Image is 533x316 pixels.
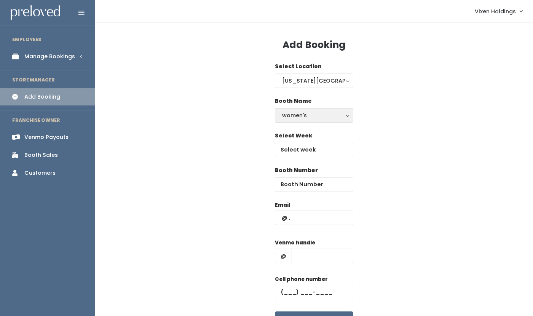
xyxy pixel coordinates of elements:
[275,166,318,174] label: Booth Number
[24,53,75,61] div: Manage Bookings
[275,276,328,283] label: Cell phone number
[275,108,353,123] button: women's
[275,73,353,88] button: [US_STATE][GEOGRAPHIC_DATA]
[275,201,290,209] label: Email
[275,97,312,105] label: Booth Name
[275,239,315,247] label: Venmo handle
[275,143,353,157] input: Select week
[275,249,292,263] span: @
[282,77,346,85] div: [US_STATE][GEOGRAPHIC_DATA]
[24,151,58,159] div: Booth Sales
[282,40,346,50] h3: Add Booking
[24,93,60,101] div: Add Booking
[275,177,353,192] input: Booth Number
[275,211,353,225] input: @ .
[475,7,516,16] span: Vixen Holdings
[24,133,69,141] div: Venmo Payouts
[282,111,346,120] div: women's
[467,3,530,19] a: Vixen Holdings
[24,169,56,177] div: Customers
[275,285,353,299] input: (___) ___-____
[275,62,322,70] label: Select Location
[275,132,312,140] label: Select Week
[11,5,60,20] img: preloved logo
